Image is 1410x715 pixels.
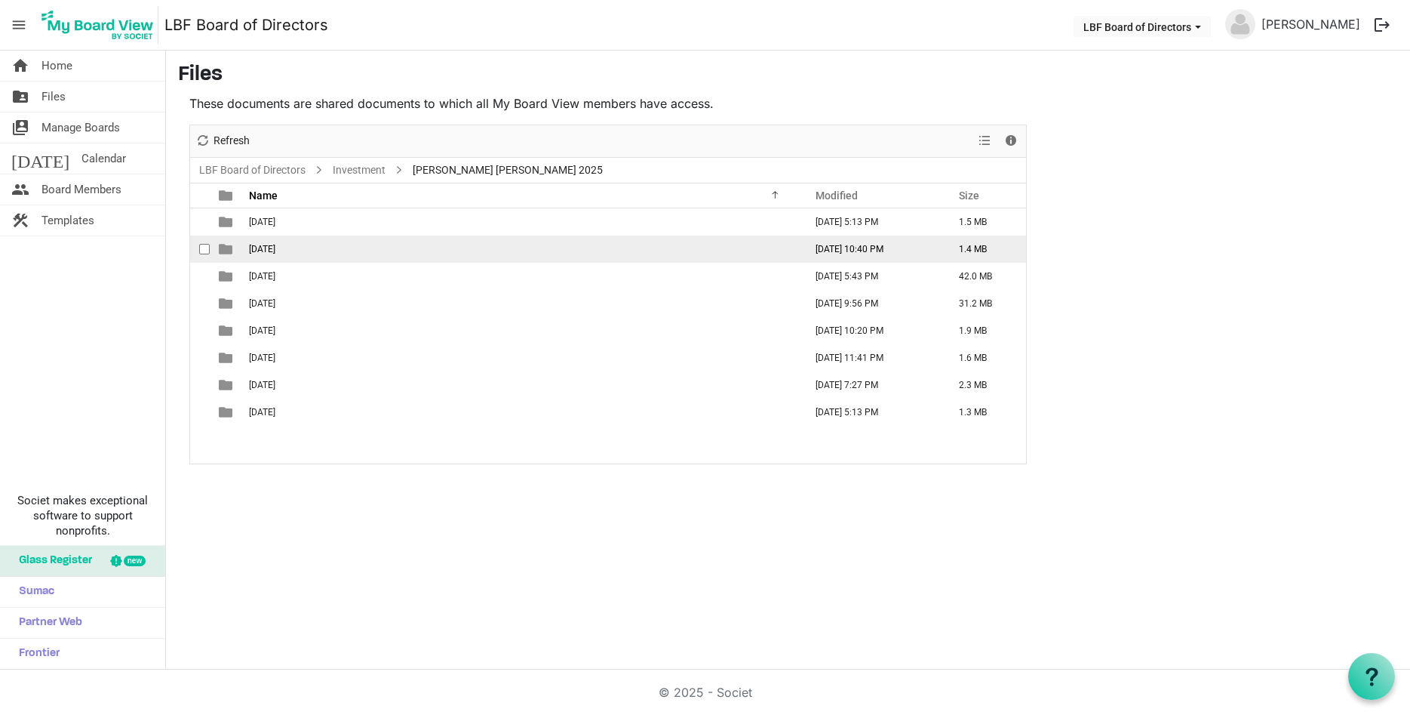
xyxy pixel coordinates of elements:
span: switch_account [11,112,29,143]
button: logout [1366,9,1398,41]
span: Refresh [212,131,251,150]
td: 1.9 MB is template cell column header Size [943,317,1026,344]
button: LBF Board of Directors dropdownbutton [1074,16,1211,37]
span: [DATE] [249,244,275,254]
span: Home [41,51,72,81]
td: August 2025 is template cell column header Name [244,236,800,263]
img: My Board View Logo [37,6,158,44]
td: checkbox [190,399,210,426]
a: [PERSON_NAME] [1255,9,1366,39]
span: [PERSON_NAME] [PERSON_NAME] 2025 [410,161,606,180]
div: new [124,556,146,566]
td: 1.3 MB is template cell column header Size [943,399,1026,426]
span: Board Members [41,174,121,205]
td: checkbox [190,236,210,263]
td: 2.3 MB is template cell column header Size [943,371,1026,399]
a: My Board View Logo [37,6,164,44]
span: Files [41,82,66,112]
span: menu [5,11,33,39]
td: March 20, 2025 5:43 PM column header Modified [800,263,943,290]
p: These documents are shared documents to which all My Board View members have access. [189,94,1027,112]
td: is template cell column header type [210,290,244,317]
td: checkbox [190,317,210,344]
td: checkbox [190,263,210,290]
td: checkbox [190,371,210,399]
td: checkbox [190,208,210,236]
span: folder_shared [11,82,29,112]
span: Calendar [81,143,126,174]
div: Details [998,125,1024,157]
a: LBF Board of Directors [196,161,309,180]
span: Manage Boards [41,112,120,143]
div: View [972,125,998,157]
td: June 2025 is template cell column header Name [244,344,800,371]
span: [DATE] [249,407,275,418]
td: 42.0 MB is template cell column header Size [943,263,1026,290]
button: Refresh [193,131,253,150]
td: checkbox [190,290,210,317]
span: [DATE] [249,353,275,363]
td: April 2025 is template cell column header Name [244,208,800,236]
td: is template cell column header type [210,344,244,371]
td: April 23, 2025 7:27 PM column header Modified [800,371,943,399]
span: [DATE] [249,325,275,336]
td: June 27, 2025 5:13 PM column header Modified [800,399,943,426]
td: July 2025 is template cell column header Name [244,317,800,344]
td: February 2025 is template cell column header Name [244,263,800,290]
td: March 2025 is template cell column header Name [244,371,800,399]
button: View dropdownbutton [975,131,994,150]
td: is template cell column header type [210,399,244,426]
td: January 2025 is template cell column header Name [244,290,800,317]
span: [DATE] [249,380,275,390]
td: July 14, 2025 11:41 PM column header Modified [800,344,943,371]
td: 31.2 MB is template cell column header Size [943,290,1026,317]
a: Investment [330,161,389,180]
td: September 30, 2025 10:40 PM column header Modified [800,236,943,263]
td: is template cell column header type [210,317,244,344]
td: March 13, 2025 9:56 PM column header Modified [800,290,943,317]
span: Modified [816,190,858,202]
span: Glass Register [11,546,92,576]
td: September 30, 2025 10:20 PM column header Modified [800,317,943,344]
span: Partner Web [11,608,82,638]
td: 1.4 MB is template cell column header Size [943,236,1026,263]
td: June 27, 2025 5:13 PM column header Modified [800,208,943,236]
td: is template cell column header type [210,236,244,263]
span: construction [11,205,29,236]
span: [DATE] [249,217,275,227]
span: home [11,51,29,81]
td: May 2025 is template cell column header Name [244,399,800,426]
h3: Files [178,63,1398,88]
img: no-profile-picture.svg [1225,9,1255,39]
button: Details [1001,131,1021,150]
a: © 2025 - Societ [659,685,752,700]
span: Frontier [11,639,60,669]
td: 1.5 MB is template cell column header Size [943,208,1026,236]
span: Name [249,190,278,202]
span: [DATE] [249,298,275,309]
span: [DATE] [249,271,275,282]
td: checkbox [190,344,210,371]
span: Societ makes exceptional software to support nonprofits. [7,493,158,538]
div: Refresh [190,125,255,157]
span: [DATE] [11,143,69,174]
span: people [11,174,29,205]
a: LBF Board of Directors [164,10,328,40]
td: is template cell column header type [210,263,244,290]
span: Size [959,190,979,202]
span: Templates [41,205,94,236]
td: is template cell column header type [210,371,244,399]
td: is template cell column header type [210,208,244,236]
span: Sumac [11,577,54,607]
td: 1.6 MB is template cell column header Size [943,344,1026,371]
